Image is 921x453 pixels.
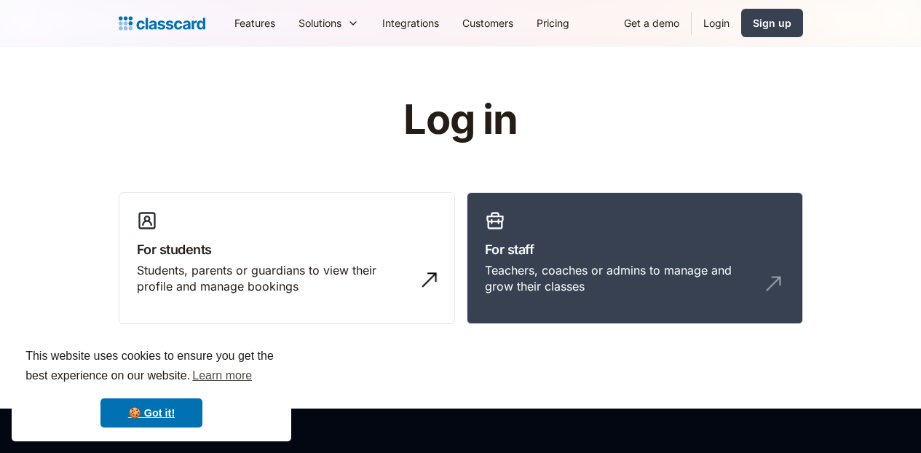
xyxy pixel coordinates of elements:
[287,7,371,39] div: Solutions
[692,7,741,39] a: Login
[753,15,791,31] div: Sign up
[119,192,455,325] a: For studentsStudents, parents or guardians to view their profile and manage bookings
[12,334,291,441] div: cookieconsent
[299,15,341,31] div: Solutions
[137,240,437,259] h3: For students
[223,7,287,39] a: Features
[525,7,581,39] a: Pricing
[451,7,525,39] a: Customers
[485,240,785,259] h3: For staff
[190,365,254,387] a: learn more about cookies
[485,262,756,295] div: Teachers, coaches or admins to manage and grow their classes
[100,398,202,428] a: dismiss cookie message
[371,7,451,39] a: Integrations
[137,262,408,295] div: Students, parents or guardians to view their profile and manage bookings
[25,347,277,387] span: This website uses cookies to ensure you get the best experience on our website.
[229,98,692,143] h1: Log in
[119,13,205,34] a: home
[467,192,803,325] a: For staffTeachers, coaches or admins to manage and grow their classes
[612,7,691,39] a: Get a demo
[741,9,803,37] a: Sign up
